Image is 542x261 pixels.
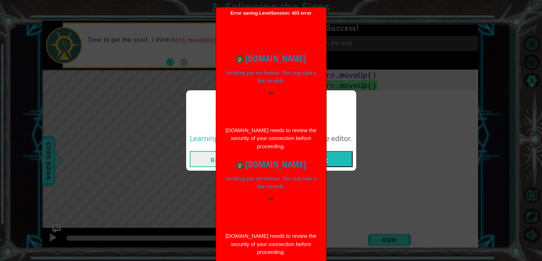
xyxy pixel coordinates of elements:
[225,175,317,191] p: Verifying you are human. This may take a few seconds.
[225,232,317,256] div: [DOMAIN_NAME] needs to review the security of your connection before proceeding.
[190,151,255,167] button: Replay
[225,52,317,65] h1: [DOMAIN_NAME]
[215,108,327,123] span: Following the Signs
[236,162,243,169] img: Icon for www.ozaria.com
[225,157,317,171] h1: [DOMAIN_NAME]
[236,56,243,63] img: Icon for www.ozaria.com
[190,134,241,143] span: Learning Goals:
[225,126,317,151] div: [DOMAIN_NAME] needs to review the security of your connection before proceeding.
[225,69,317,85] p: Verifying you are human. This may take a few seconds.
